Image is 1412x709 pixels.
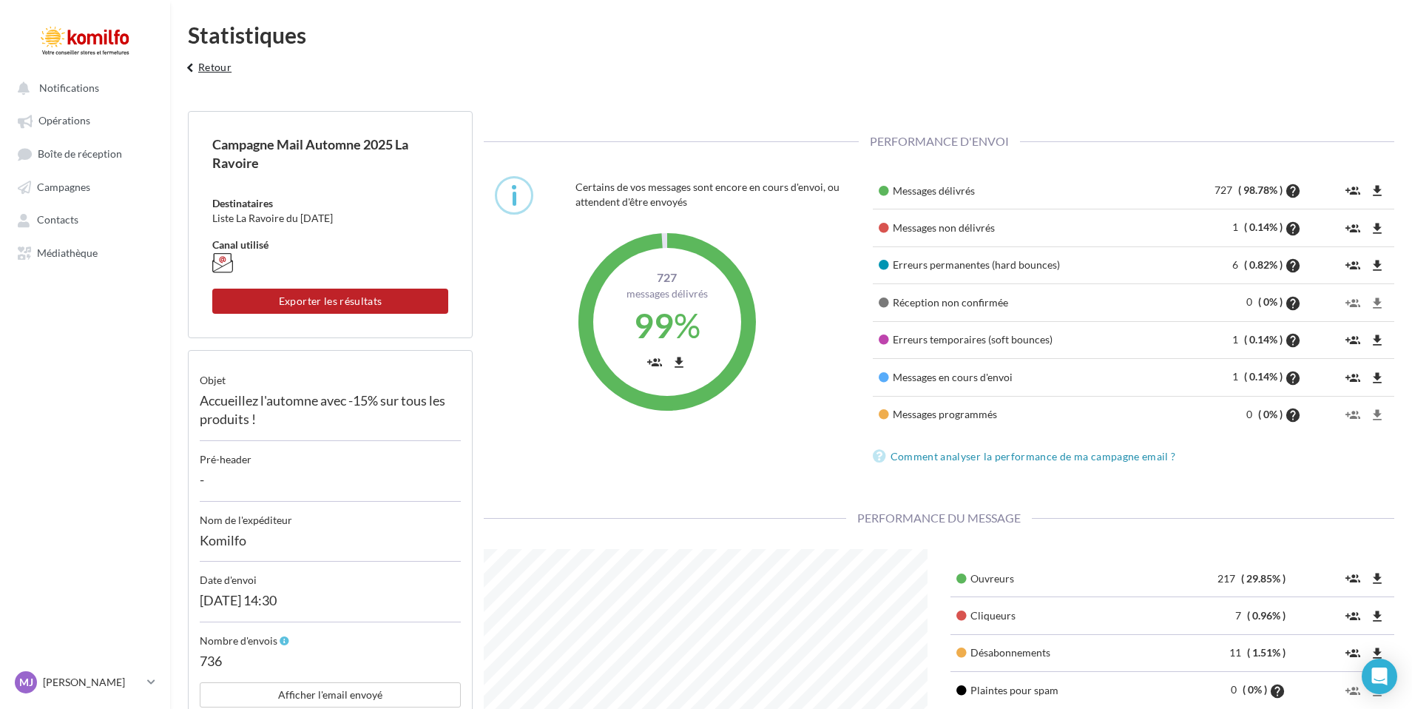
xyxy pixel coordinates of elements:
[1370,408,1385,423] i: file_download
[12,668,158,696] a: MJ [PERSON_NAME]
[873,172,1161,209] td: Messages délivrés
[604,301,730,350] div: %
[37,181,90,193] span: Campagnes
[1345,333,1360,348] i: group_add
[604,269,730,286] span: 727
[846,511,1032,525] span: Performance du message
[1345,408,1360,423] i: group_add
[200,634,277,647] span: Nombre d'envois
[1345,371,1360,386] i: group_add
[1342,253,1364,278] button: group_add
[1285,371,1301,386] i: help
[1246,295,1256,308] span: 0
[1366,290,1388,315] button: file_download
[1370,184,1385,198] i: file_download
[1342,678,1364,702] button: group_add
[1345,609,1360,624] i: group_add
[1229,646,1245,659] span: 11
[200,441,461,467] div: Pré-header
[188,24,1394,46] div: Statistiques
[1342,328,1364,352] button: group_add
[873,448,1182,466] a: Comment analyser la performance de ma campagne email ?
[1366,641,1388,665] button: file_download
[1342,641,1364,665] button: group_add
[634,305,674,346] span: 99
[1244,333,1283,346] span: ( 0.14% )
[200,502,461,528] div: Nom de l'expéditeur
[626,287,708,300] span: Messages délivrés
[873,284,1161,321] td: Réception non confirmée
[1285,333,1301,348] i: help
[200,648,461,682] div: 736
[668,349,690,374] button: file_download
[1243,683,1267,696] span: ( 0% )
[1370,296,1385,311] i: file_download
[1366,365,1388,389] button: file_download
[9,107,161,133] a: Opérations
[1345,184,1360,198] i: group_add
[39,81,99,94] span: Notifications
[1345,571,1360,586] i: group_add
[200,562,461,588] div: Date d'envoi
[873,209,1161,246] td: Messages non délivrés
[647,355,662,370] i: group_add
[1370,221,1385,236] i: file_download
[1244,258,1283,271] span: ( 0.82% )
[200,588,461,622] div: [DATE] 14:30
[1342,603,1364,628] button: group_add
[1217,572,1239,585] span: 217
[873,396,1161,433] td: Messages programmés
[38,115,90,127] span: Opérations
[643,349,666,374] button: group_add
[1241,572,1286,585] span: ( 29.85% )
[1244,370,1283,383] span: ( 0.14% )
[1362,659,1397,694] div: Open Intercom Messenger
[1342,290,1364,315] button: group_add
[1370,609,1385,624] i: file_download
[212,238,268,251] span: Canal utilisé
[1345,684,1360,699] i: group_add
[1258,408,1283,420] span: ( 0% )
[9,239,161,266] a: Médiathèque
[43,675,141,690] p: [PERSON_NAME]
[1366,403,1388,427] button: file_download
[1366,566,1388,591] button: file_download
[9,74,155,101] button: Notifications
[9,206,161,232] a: Contacts
[1345,258,1360,273] i: group_add
[1285,258,1301,273] i: help
[1285,296,1301,311] i: help
[873,246,1161,283] td: Erreurs permanentes (hard bounces)
[1345,646,1360,661] i: group_add
[200,682,461,708] button: Afficher l'email envoyé
[1342,365,1364,389] button: group_add
[1269,684,1286,699] i: help
[1215,184,1236,196] span: 727
[873,359,1161,396] td: Messages en cours d'envoi
[950,560,1151,597] td: Ouvreurs
[950,597,1151,634] td: Cliqueurs
[1370,333,1385,348] i: file_download
[212,289,448,314] button: Exporter les résultats
[1258,295,1283,308] span: ( 0% )
[873,321,1161,358] td: Erreurs temporaires (soft bounces)
[672,355,686,370] i: file_download
[1247,646,1286,659] span: ( 1.51% )
[950,672,1151,709] td: Plaintes pour spam
[212,197,273,209] span: Destinataires
[1232,333,1242,346] span: 1
[1231,683,1240,696] span: 0
[1247,609,1286,622] span: ( 0.96% )
[1370,258,1385,273] i: file_download
[1232,221,1242,233] span: 1
[200,528,461,562] div: Komilfo
[1366,253,1388,278] button: file_download
[1370,571,1385,586] i: file_download
[575,176,850,213] div: Certains de vos messages sont encore en cours d'envoi, ou attendent d'être envoyés
[1246,408,1256,420] span: 0
[9,140,161,167] a: Boîte de réception
[1366,178,1388,203] button: file_download
[1232,258,1242,271] span: 6
[1342,566,1364,591] button: group_add
[19,675,33,690] span: MJ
